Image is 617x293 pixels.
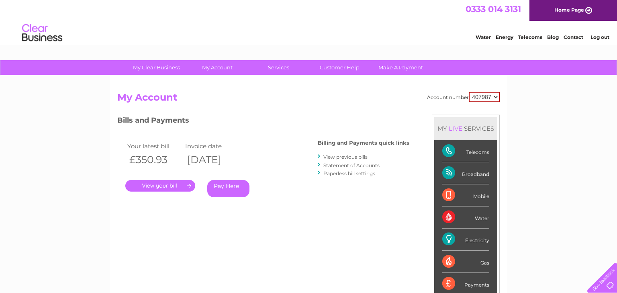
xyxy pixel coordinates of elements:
[496,34,513,40] a: Energy
[466,4,521,14] a: 0333 014 3131
[184,60,251,75] a: My Account
[442,206,489,228] div: Water
[547,34,559,40] a: Blog
[318,140,409,146] h4: Billing and Payments quick links
[442,228,489,251] div: Electricity
[442,162,489,184] div: Broadband
[434,117,497,140] div: MY SERVICES
[306,60,373,75] a: Customer Help
[564,34,583,40] a: Contact
[427,92,500,102] div: Account number
[476,34,491,40] a: Water
[518,34,542,40] a: Telecoms
[207,180,249,197] a: Pay Here
[442,184,489,206] div: Mobile
[125,141,183,152] td: Your latest bill
[368,60,434,75] a: Make A Payment
[22,21,63,45] img: logo.png
[323,154,368,160] a: View previous bills
[117,115,409,129] h3: Bills and Payments
[119,4,499,39] div: Clear Business is a trading name of Verastar Limited (registered in [GEOGRAPHIC_DATA] No. 3667643...
[245,60,312,75] a: Services
[442,140,489,162] div: Telecoms
[183,152,241,168] th: [DATE]
[590,34,609,40] a: Log out
[183,141,241,152] td: Invoice date
[123,60,190,75] a: My Clear Business
[323,170,375,176] a: Paperless bill settings
[447,125,464,132] div: LIVE
[442,251,489,273] div: Gas
[125,180,195,192] a: .
[117,92,500,107] h2: My Account
[323,162,380,168] a: Statement of Accounts
[125,152,183,168] th: £350.93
